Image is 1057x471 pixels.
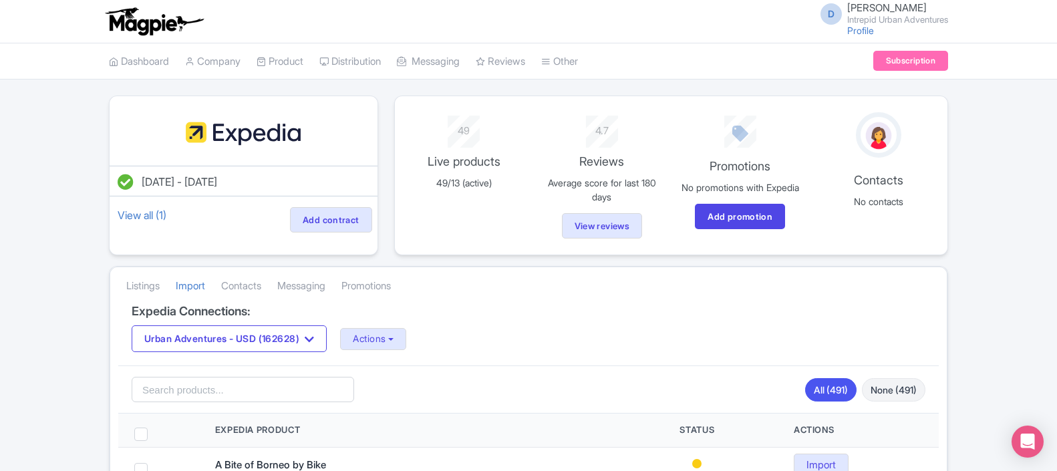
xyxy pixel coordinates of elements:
h4: Expedia Connections: [132,305,925,318]
a: Dashboard [109,43,169,80]
span: [PERSON_NAME] [847,1,927,14]
div: 49 [403,116,525,139]
button: Actions [340,328,406,350]
th: Expedia Product [199,414,617,447]
a: Import [176,268,205,305]
p: Live products [403,152,525,170]
a: None (491) [862,378,925,402]
p: No contacts [817,194,939,208]
input: Search products... [132,377,354,402]
div: 4.7 [541,116,663,139]
a: Profile [847,25,874,36]
a: Promotions [341,268,391,305]
p: No promotions with Expedia [679,180,801,194]
a: All (491) [805,378,857,402]
a: Reviews [476,43,525,80]
p: 49/13 (active) [403,176,525,190]
a: Distribution [319,43,381,80]
a: Listings [126,268,160,305]
a: D [PERSON_NAME] Intrepid Urban Adventures [812,3,948,24]
a: Messaging [277,268,325,305]
a: Product [257,43,303,80]
a: View all (1) [115,206,169,224]
img: logo-ab69f6fb50320c5b225c76a69d11143b.png [102,7,206,36]
a: Subscription [873,51,948,71]
a: Messaging [397,43,460,80]
small: Intrepid Urban Adventures [847,15,948,24]
img: avatar_key_member-9c1dde93af8b07d7383eb8b5fb890c87.png [863,120,894,152]
span: [DATE] - [DATE] [142,175,217,188]
a: Contacts [221,268,261,305]
span: D [820,3,842,25]
p: Contacts [817,171,939,189]
img: fypmqypogfuaole80hlt.svg [183,112,303,155]
p: Reviews [541,152,663,170]
th: Actions [778,414,939,447]
a: Other [541,43,578,80]
th: Status [617,414,778,447]
p: Average score for last 180 days [541,176,663,204]
a: Add contract [290,207,372,232]
a: View reviews [562,213,643,239]
p: Promotions [679,157,801,175]
a: Add promotion [695,204,785,229]
a: Company [185,43,241,80]
button: Urban Adventures - USD (162628) [132,325,327,352]
div: Open Intercom Messenger [1012,426,1044,458]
